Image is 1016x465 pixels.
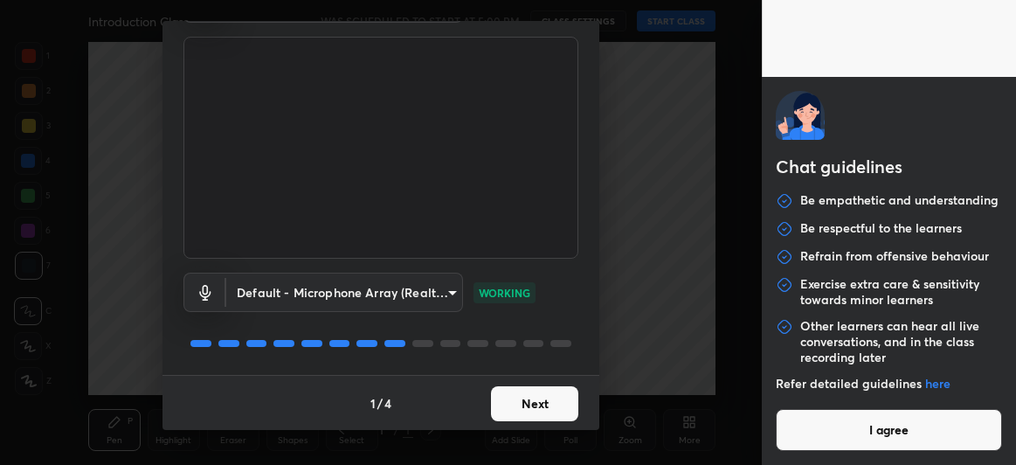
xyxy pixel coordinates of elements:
[377,394,383,413] h4: /
[925,375,950,392] a: here
[491,386,578,421] button: Next
[776,376,1002,392] p: Refer detailed guidelines
[800,248,989,266] p: Refrain from offensive behaviour
[384,394,391,413] h4: 4
[800,220,962,238] p: Be respectful to the learners
[800,276,1002,308] p: Exercise extra care & sensitivity towards minor learners
[800,192,999,210] p: Be empathetic and understanding
[370,394,376,413] h4: 1
[479,285,530,301] p: WORKING
[776,409,1002,451] button: I agree
[800,318,1002,365] p: Other learners can hear all live conversations, and in the class recording later
[776,154,1002,184] h2: Chat guidelines
[226,273,463,312] div: Integrated Camera (04ca:7070)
